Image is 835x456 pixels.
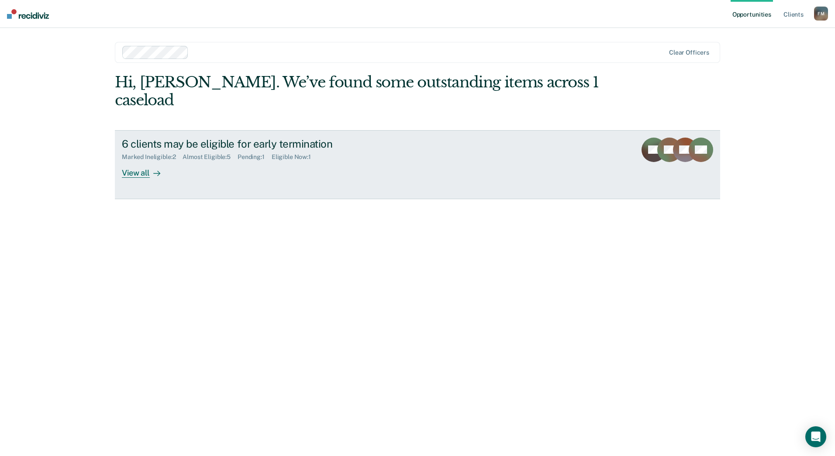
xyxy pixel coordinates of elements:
[183,153,238,161] div: Almost Eligible : 5
[669,49,709,56] div: Clear officers
[238,153,272,161] div: Pending : 1
[805,426,826,447] div: Open Intercom Messenger
[115,130,720,199] a: 6 clients may be eligible for early terminationMarked Ineligible:2Almost Eligible:5Pending:1Eligi...
[272,153,318,161] div: Eligible Now : 1
[122,153,183,161] div: Marked Ineligible : 2
[814,7,828,21] div: F M
[7,9,49,19] img: Recidiviz
[122,161,171,178] div: View all
[122,138,428,150] div: 6 clients may be eligible for early termination
[814,7,828,21] button: FM
[115,73,599,109] div: Hi, [PERSON_NAME]. We’ve found some outstanding items across 1 caseload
